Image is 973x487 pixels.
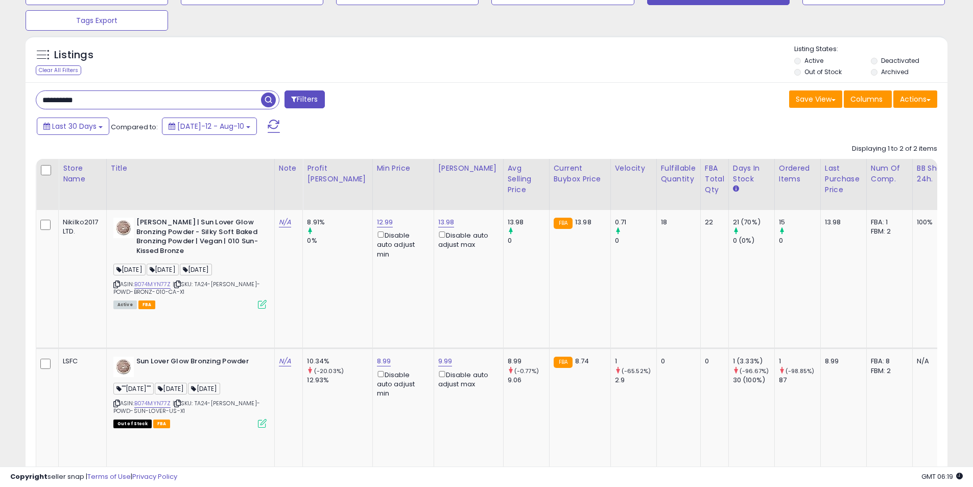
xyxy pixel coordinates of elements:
a: 13.98 [438,217,455,227]
div: Displaying 1 to 2 of 2 items [852,144,937,154]
button: Filters [284,90,324,108]
div: Last Purchase Price [825,163,862,195]
div: 0 [705,357,721,366]
div: Clear All Filters [36,65,81,75]
div: 0 [779,236,820,245]
div: ASIN: [113,357,267,427]
div: 8.99 [825,357,859,366]
a: B074MYN77Z [134,280,171,289]
span: Last 30 Days [52,121,97,131]
a: Terms of Use [87,472,131,481]
b: Sun Lover Glow Bronzing Powder [136,357,260,369]
button: Save View [789,90,842,108]
small: FBA [554,218,573,229]
div: FBA Total Qty [705,163,724,195]
div: 8.99 [508,357,549,366]
div: 30 (100%) [733,376,774,385]
div: 18 [661,218,693,227]
a: 8.99 [377,356,391,366]
span: [DATE] [188,383,220,395]
span: 2025-09-10 06:19 GMT [921,472,963,481]
div: FBA: 1 [871,218,905,227]
div: Fulfillable Quantity [661,163,696,184]
div: Note [279,163,299,174]
div: 22 [705,218,721,227]
div: 1 [779,357,820,366]
small: FBA [554,357,573,368]
div: 0 [508,236,549,245]
div: Title [111,163,270,174]
a: 9.99 [438,356,453,366]
span: FBA [153,420,171,428]
span: | SKU: TA24-[PERSON_NAME]-POWD-BRONZ-010-CA-X1 [113,280,260,295]
div: 1 (3.33%) [733,357,774,366]
span: 13.98 [575,217,591,227]
button: Columns [844,90,892,108]
div: 0 [661,357,693,366]
span: All listings currently available for purchase on Amazon [113,300,137,309]
div: Nikilko2017 LTD. [63,218,99,236]
span: [DATE] [180,264,212,275]
div: Days In Stock [733,163,770,184]
div: 0% [307,236,372,245]
a: N/A [279,356,291,366]
div: Avg Selling Price [508,163,545,195]
div: 8.91% [307,218,372,227]
small: (-0.77%) [514,367,539,375]
div: BB Share 24h. [917,163,954,184]
label: Out of Stock [804,67,842,76]
button: Actions [893,90,937,108]
a: 12.99 [377,217,393,227]
div: Min Price [377,163,430,174]
b: [PERSON_NAME] | Sun Lover Glow Bronzing Powder - Silky Soft Baked Bronzing Powder | Vegan | 010 S... [136,218,260,258]
div: 12.93% [307,376,372,385]
small: (-65.52%) [622,367,651,375]
div: Ordered Items [779,163,816,184]
small: (-98.85%) [786,367,814,375]
div: Current Buybox Price [554,163,606,184]
div: Disable auto adjust max [438,229,495,249]
p: Listing States: [794,44,947,54]
span: 8.74 [575,356,589,366]
span: FBA [138,300,156,309]
div: 100% [917,218,951,227]
div: N/A [917,357,951,366]
span: [DATE] [147,264,179,275]
div: Profit [PERSON_NAME] [307,163,368,184]
div: seller snap | | [10,472,177,482]
span: All listings that are currently out of stock and unavailable for purchase on Amazon [113,420,152,428]
label: Archived [881,67,909,76]
div: 0.71 [615,218,656,227]
img: 51O4K+fyY7L._SL40_.jpg [113,357,134,377]
a: B074MYN77Z [134,399,171,408]
div: 15 [779,218,820,227]
div: 9.06 [508,376,549,385]
span: [DATE] [113,264,146,275]
div: 13.98 [825,218,859,227]
div: Disable auto adjust max [438,369,495,389]
small: (-20.03%) [314,367,344,375]
a: Privacy Policy [132,472,177,481]
a: N/A [279,217,291,227]
div: [PERSON_NAME] [438,163,499,174]
h5: Listings [54,48,93,62]
span: [DATE] [155,383,187,395]
small: Days In Stock. [733,184,739,194]
strong: Copyright [10,472,48,481]
div: Disable auto adjust min [377,369,426,399]
span: | SKU: TA24-[PERSON_NAME]-POWD-SUN-LOVER-US-X1 [113,399,260,414]
div: ASIN: [113,218,267,308]
div: Disable auto adjust min [377,229,426,259]
span: Columns [850,94,883,104]
div: 21 (70%) [733,218,774,227]
div: Store Name [63,163,102,184]
div: 10.34% [307,357,372,366]
div: 0 [615,236,656,245]
button: [DATE]-12 - Aug-10 [162,118,257,135]
label: Deactivated [881,56,919,65]
div: FBM: 2 [871,227,905,236]
div: FBM: 2 [871,366,905,376]
span: Compared to: [111,122,158,132]
button: Last 30 Days [37,118,109,135]
button: Tags Export [26,10,168,31]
